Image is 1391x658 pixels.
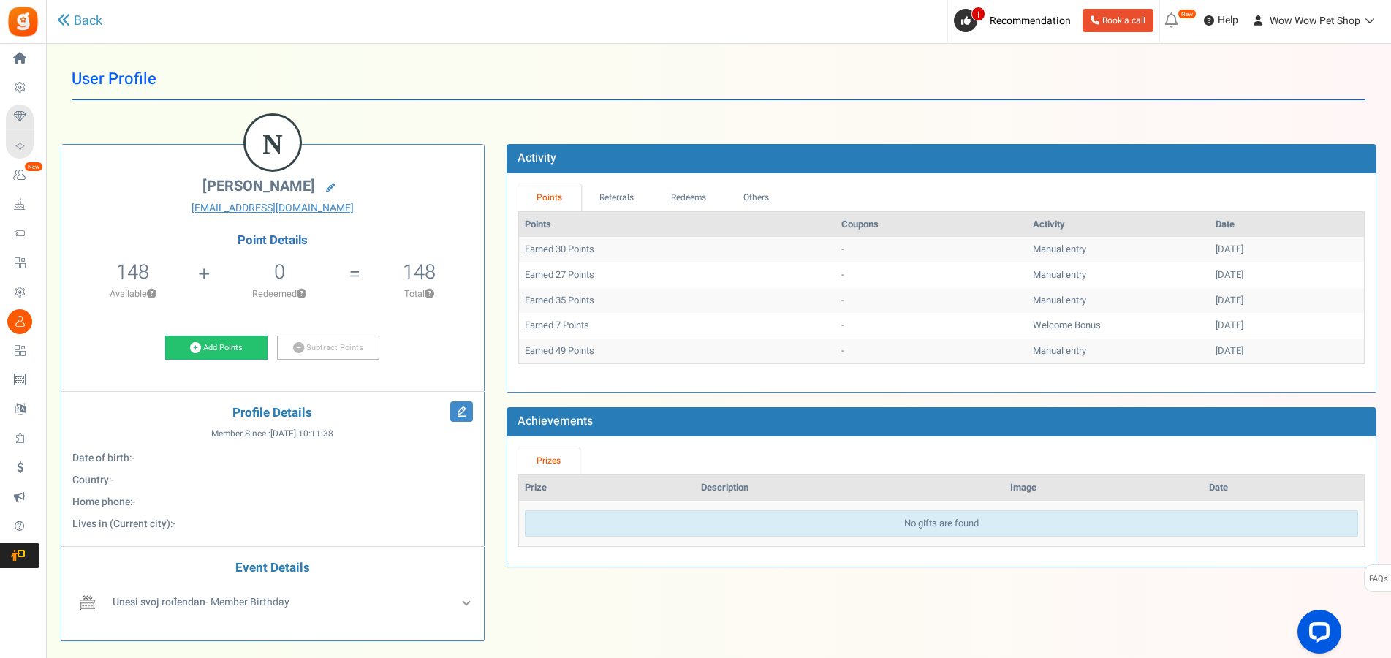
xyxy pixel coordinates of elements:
[72,472,109,488] b: Country
[1216,243,1358,257] div: [DATE]
[990,13,1071,29] span: Recommendation
[61,234,484,247] h4: Point Details
[1216,319,1358,333] div: [DATE]
[835,288,1027,314] td: -
[403,261,436,283] h5: 148
[1210,212,1364,238] th: Date
[1198,9,1244,32] a: Help
[519,262,835,288] td: Earned 27 Points
[519,237,835,262] td: Earned 30 Points
[72,516,170,532] b: Lives in (Current city)
[113,594,205,610] b: Unesi svoj rođendan
[274,261,285,283] h5: 0
[165,336,268,360] a: Add Points
[113,594,289,610] span: - Member Birthday
[518,149,556,167] b: Activity
[581,184,653,211] a: Referrals
[519,339,835,364] td: Earned 49 Points
[6,163,39,188] a: New
[72,494,130,510] b: Home phone
[72,450,129,466] b: Date of birth
[835,313,1027,339] td: -
[1203,475,1364,501] th: Date
[835,262,1027,288] td: -
[835,339,1027,364] td: -
[1178,9,1197,19] em: New
[1368,565,1388,593] span: FAQs
[519,288,835,314] td: Earned 35 Points
[132,450,134,466] span: -
[425,290,434,299] button: ?
[1216,344,1358,358] div: [DATE]
[7,5,39,38] img: Gratisfaction
[519,313,835,339] td: Earned 7 Points
[450,401,473,422] i: Edit Profile
[835,212,1027,238] th: Coupons
[277,336,379,360] a: Subtract Points
[1004,475,1203,501] th: Image
[72,451,473,466] p: :
[132,494,135,510] span: -
[211,428,333,440] span: Member Since :
[72,58,1365,100] h1: User Profile
[72,406,473,420] h4: Profile Details
[519,212,835,238] th: Points
[202,175,315,197] span: [PERSON_NAME]
[72,201,473,216] a: [EMAIL_ADDRESS][DOMAIN_NAME]
[954,9,1077,32] a: 1 Recommendation
[24,162,43,172] em: New
[116,257,149,287] span: 148
[725,184,788,211] a: Others
[652,184,725,211] a: Redeems
[1033,268,1086,281] span: Manual entry
[518,412,593,430] b: Achievements
[518,447,580,474] a: Prizes
[147,290,156,299] button: ?
[270,428,333,440] span: [DATE] 10:11:38
[1027,313,1210,339] td: Welcome Bonus
[297,290,306,299] button: ?
[72,561,473,575] h4: Event Details
[1027,212,1210,238] th: Activity
[212,287,348,300] p: Redeemed
[1214,13,1238,28] span: Help
[111,472,114,488] span: -
[246,116,300,173] figcaption: N
[971,7,985,21] span: 1
[1216,268,1358,282] div: [DATE]
[173,516,175,532] span: -
[525,510,1358,537] div: No gifts are found
[72,495,473,510] p: :
[1083,9,1153,32] a: Book a call
[69,287,197,300] p: Available
[1033,344,1086,358] span: Manual entry
[1216,294,1358,308] div: [DATE]
[72,517,473,532] p: :
[519,475,695,501] th: Prize
[1270,13,1360,29] span: Wow Wow Pet Shop
[518,184,581,211] a: Points
[835,237,1027,262] td: -
[695,475,1005,501] th: Description
[72,473,473,488] p: :
[1033,242,1086,256] span: Manual entry
[362,287,477,300] p: Total
[1033,293,1086,307] span: Manual entry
